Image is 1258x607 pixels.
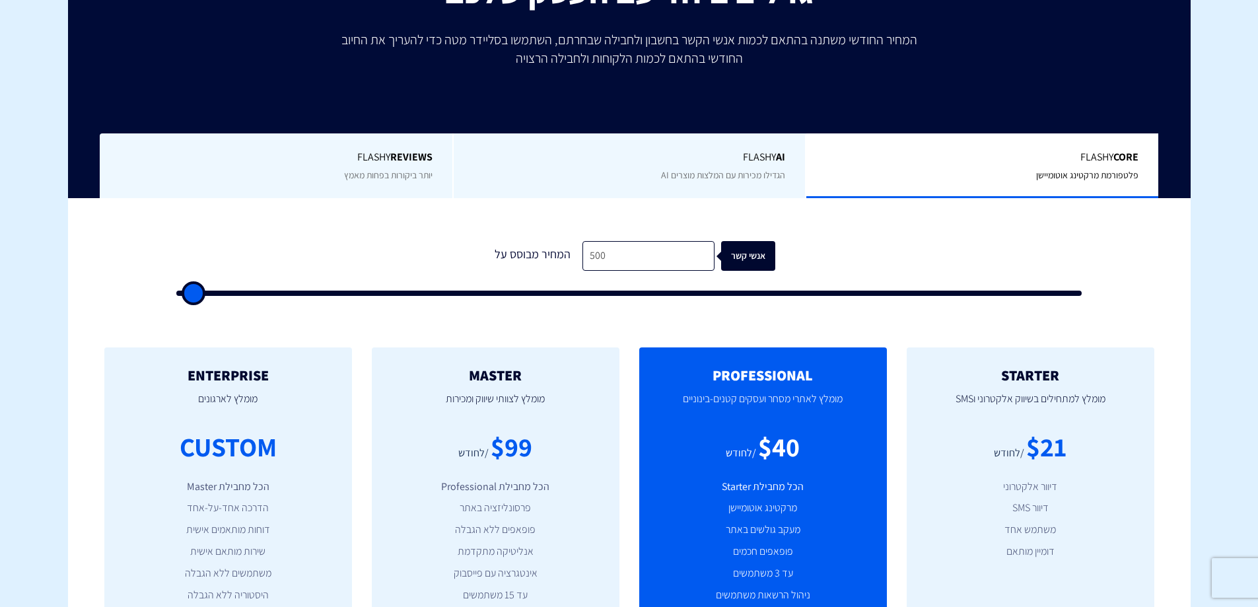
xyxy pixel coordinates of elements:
div: המחיר מבוסס על [483,241,582,271]
li: עד 3 משתמשים [659,566,867,581]
li: פרסונליזציה באתר [392,501,600,516]
li: מרקטינג אוטומיישן [659,501,867,516]
li: משתמש אחד [926,522,1135,538]
p: מומלץ למתחילים בשיווק אלקטרוני וSMS [926,383,1135,428]
div: $21 [1026,428,1066,466]
li: מעקב גולשים באתר [659,522,867,538]
p: המחיר החודשי משתנה בהתאם לכמות אנשי הקשר בחשבון ולחבילה שבחרתם, השתמשו בסליידר מטה כדי להעריך את ... [332,30,926,67]
li: פופאפים חכמים [659,544,867,559]
span: Flashy [473,150,786,165]
h2: PROFESSIONAL [659,367,867,383]
li: הדרכה אחד-על-אחד [124,501,332,516]
li: פופאפים ללא הגבלה [392,522,600,538]
div: $40 [758,428,800,466]
li: ניהול הרשאות משתמשים [659,588,867,603]
p: מומלץ לארגונים [124,383,332,428]
li: שירות מותאם אישית [124,544,332,559]
div: /לחודש [458,446,489,461]
p: מומלץ לצוותי שיווק ומכירות [392,383,600,428]
div: /לחודש [994,446,1024,461]
li: היסטוריה ללא הגבלה [124,588,332,603]
b: REVIEWS [390,150,433,164]
span: Flashy [826,150,1138,165]
h2: STARTER [926,367,1135,383]
li: אנליטיקה מתקדמת [392,544,600,559]
div: $99 [491,428,532,466]
li: הכל מחבילת Master [124,480,332,495]
span: פלטפורמת מרקטינג אוטומיישן [1036,169,1138,181]
span: יותר ביקורות בפחות מאמץ [344,169,433,181]
b: Core [1113,150,1138,164]
li: דיוור SMS [926,501,1135,516]
li: דוחות מותאמים אישית [124,522,332,538]
b: AI [776,150,785,164]
h2: MASTER [392,367,600,383]
span: הגדילו מכירות עם המלצות מוצרים AI [661,169,785,181]
div: /לחודש [726,446,756,461]
li: משתמשים ללא הגבלה [124,566,332,581]
li: דומיין מותאם [926,544,1135,559]
li: דיוור אלקטרוני [926,480,1135,495]
li: הכל מחבילת Professional [392,480,600,495]
div: אנשי קשר [728,241,783,271]
li: אינטגרציה עם פייסבוק [392,566,600,581]
span: Flashy [120,150,433,165]
h2: ENTERPRISE [124,367,332,383]
li: עד 15 משתמשים [392,588,600,603]
p: מומלץ לאתרי מסחר ועסקים קטנים-בינוניים [659,383,867,428]
div: CUSTOM [180,428,277,466]
li: הכל מחבילת Starter [659,480,867,495]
